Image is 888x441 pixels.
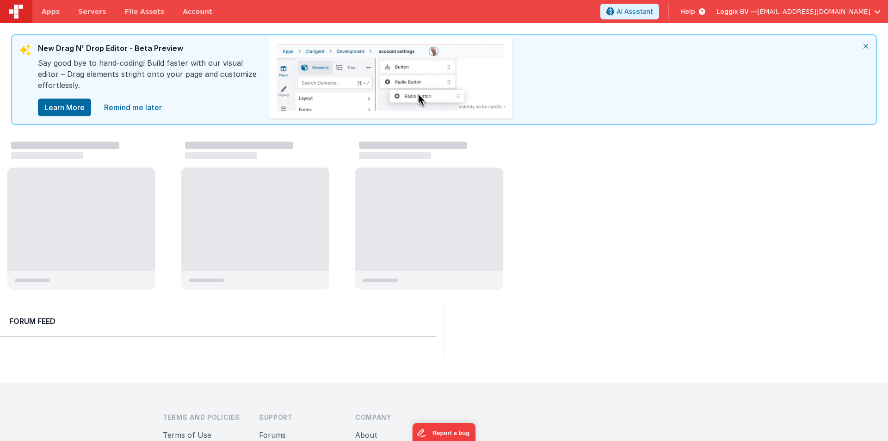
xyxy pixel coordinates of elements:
span: Loggix BV — [716,7,757,16]
div: New Drag N' Drop Editor - Beta Preview [38,43,260,57]
button: Learn More [38,99,91,116]
span: [EMAIL_ADDRESS][DOMAIN_NAME] [757,7,870,16]
span: AI Assistant [617,7,653,16]
button: AI Assistant [600,4,659,19]
h3: Company [355,413,437,422]
button: Forums [259,429,286,441]
i: close [856,35,876,57]
button: About [355,429,377,441]
h3: Support [259,413,340,422]
h3: Terms and Policies [163,413,244,422]
span: Help [680,7,695,16]
a: Terms of Use [163,430,211,440]
h2: Forum Feed [9,316,427,327]
span: File Assets [125,7,165,16]
span: Apps [42,7,60,16]
a: close [99,98,167,117]
div: Say good bye to hand-coding! Build faster with our visual editor – Drag elements stright onto you... [38,57,260,98]
button: Loggix BV — [EMAIL_ADDRESS][DOMAIN_NAME] [716,7,881,16]
span: Servers [78,7,106,16]
a: About [355,430,377,440]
